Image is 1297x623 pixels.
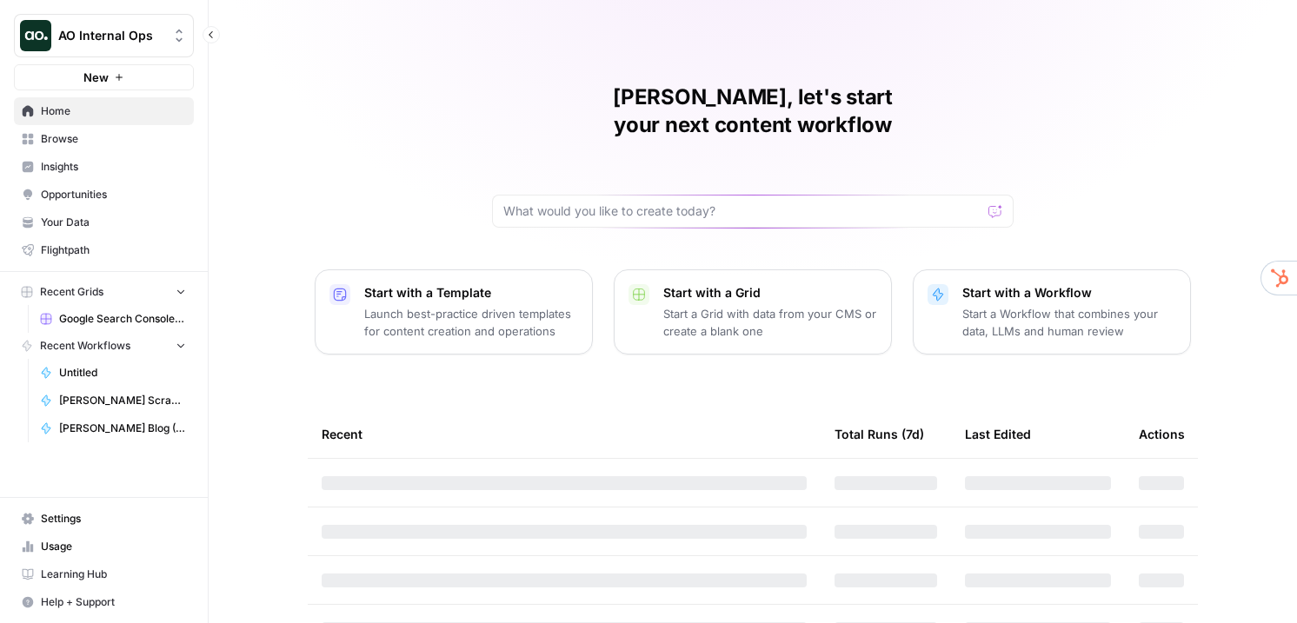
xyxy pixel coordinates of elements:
[14,279,194,305] button: Recent Grids
[913,269,1191,355] button: Start with a WorkflowStart a Workflow that combines your data, LLMs and human review
[14,97,194,125] a: Home
[32,414,194,442] a: [PERSON_NAME] Blog (Aircraft)
[32,359,194,387] a: Untitled
[41,594,186,610] span: Help + Support
[14,505,194,533] a: Settings
[614,269,892,355] button: Start with a GridStart a Grid with data from your CMS or create a blank one
[315,269,593,355] button: Start with a TemplateLaunch best-practice driven templates for content creation and operations
[14,125,194,153] a: Browse
[364,305,578,340] p: Launch best-practice driven templates for content creation and operations
[322,410,807,458] div: Recent
[41,131,186,147] span: Browse
[59,311,186,327] span: Google Search Console - [DOMAIN_NAME]
[962,284,1176,302] p: Start with a Workflow
[83,69,109,86] span: New
[14,560,194,588] a: Learning Hub
[14,153,194,181] a: Insights
[835,410,924,458] div: Total Runs (7d)
[41,539,186,554] span: Usage
[14,14,194,57] button: Workspace: AO Internal Ops
[40,284,103,300] span: Recent Grids
[14,181,194,209] a: Opportunities
[14,333,194,359] button: Recent Workflows
[492,83,1014,139] h1: [PERSON_NAME], let's start your next content workflow
[14,209,194,236] a: Your Data
[364,284,578,302] p: Start with a Template
[41,215,186,230] span: Your Data
[41,511,186,527] span: Settings
[965,410,1031,458] div: Last Edited
[1139,410,1185,458] div: Actions
[41,242,186,258] span: Flightpath
[40,338,130,354] span: Recent Workflows
[14,588,194,616] button: Help + Support
[32,387,194,414] a: [PERSON_NAME] Scrape (Aircraft)
[14,64,194,90] button: New
[663,284,877,302] p: Start with a Grid
[32,305,194,333] a: Google Search Console - [DOMAIN_NAME]
[20,20,51,51] img: AO Internal Ops Logo
[663,305,877,340] p: Start a Grid with data from your CMS or create a blank one
[41,159,186,175] span: Insights
[41,187,186,202] span: Opportunities
[962,305,1176,340] p: Start a Workflow that combines your data, LLMs and human review
[59,393,186,408] span: [PERSON_NAME] Scrape (Aircraft)
[41,103,186,119] span: Home
[58,27,163,44] span: AO Internal Ops
[41,567,186,582] span: Learning Hub
[14,533,194,560] a: Usage
[503,202,981,220] input: What would you like to create today?
[14,236,194,264] a: Flightpath
[59,365,186,381] span: Untitled
[59,421,186,436] span: [PERSON_NAME] Blog (Aircraft)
